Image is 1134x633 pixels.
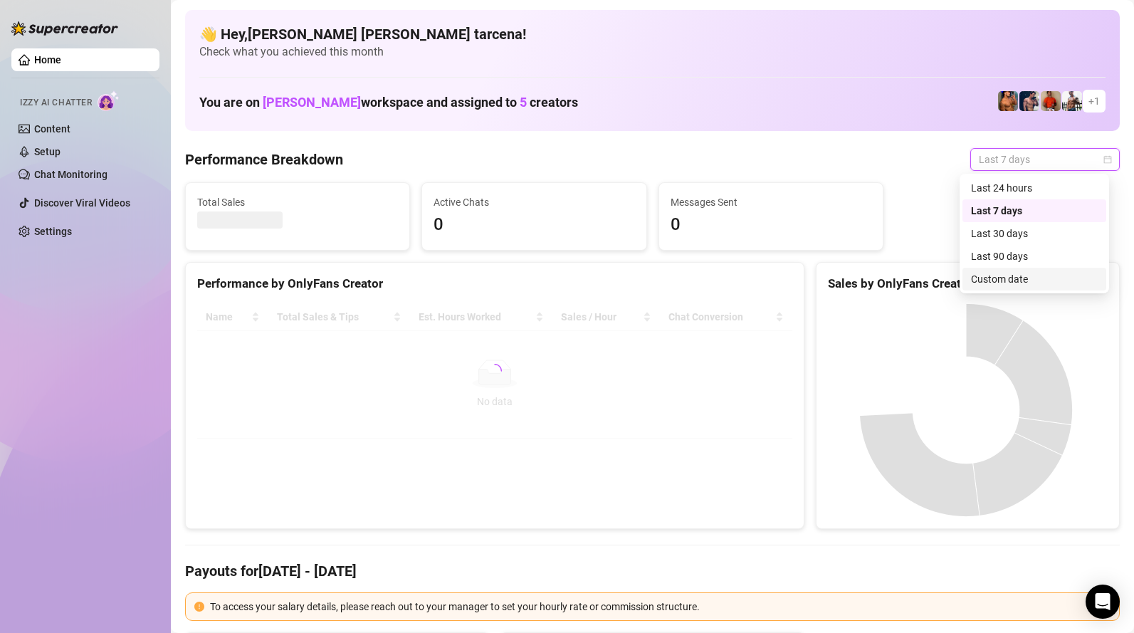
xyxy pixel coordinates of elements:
a: Chat Monitoring [34,169,107,180]
span: 0 [434,211,634,239]
span: exclamation-circle [194,602,204,612]
span: loading [486,362,503,380]
div: Last 24 hours [962,177,1106,199]
span: Total Sales [197,194,398,210]
img: JUSTIN [1062,91,1082,111]
div: Last 30 days [971,226,1098,241]
a: Settings [34,226,72,237]
div: Last 30 days [962,222,1106,245]
div: Last 7 days [971,203,1098,219]
h4: 👋 Hey, [PERSON_NAME] [PERSON_NAME] tarcena ! [199,24,1106,44]
a: Content [34,123,70,135]
img: logo-BBDzfeDw.svg [11,21,118,36]
div: Last 24 hours [971,180,1098,196]
span: Active Chats [434,194,634,210]
div: Last 90 days [962,245,1106,268]
h4: Payouts for [DATE] - [DATE] [185,561,1120,581]
img: Justin [1041,91,1061,111]
div: Last 7 days [962,199,1106,222]
span: Last 7 days [979,149,1111,170]
img: AI Chatter [98,90,120,111]
h4: Performance Breakdown [185,150,343,169]
img: Axel [1019,91,1039,111]
div: To access your salary details, please reach out to your manager to set your hourly rate or commis... [210,599,1111,614]
div: Custom date [971,271,1098,287]
div: Custom date [962,268,1106,291]
div: Open Intercom Messenger [1086,585,1120,619]
a: Home [34,54,61,66]
a: Discover Viral Videos [34,197,130,209]
span: Check what you achieved this month [199,44,1106,60]
div: Last 90 days [971,249,1098,264]
img: JG [998,91,1018,111]
span: 0 [671,211,871,239]
div: Sales by OnlyFans Creator [828,274,1108,293]
div: Performance by OnlyFans Creator [197,274,792,293]
span: [PERSON_NAME] [263,95,361,110]
span: Messages Sent [671,194,871,210]
span: Izzy AI Chatter [20,96,92,110]
span: calendar [1103,155,1112,164]
a: Setup [34,146,61,157]
span: + 1 [1088,93,1100,109]
h1: You are on workspace and assigned to creators [199,95,578,110]
span: 5 [520,95,527,110]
